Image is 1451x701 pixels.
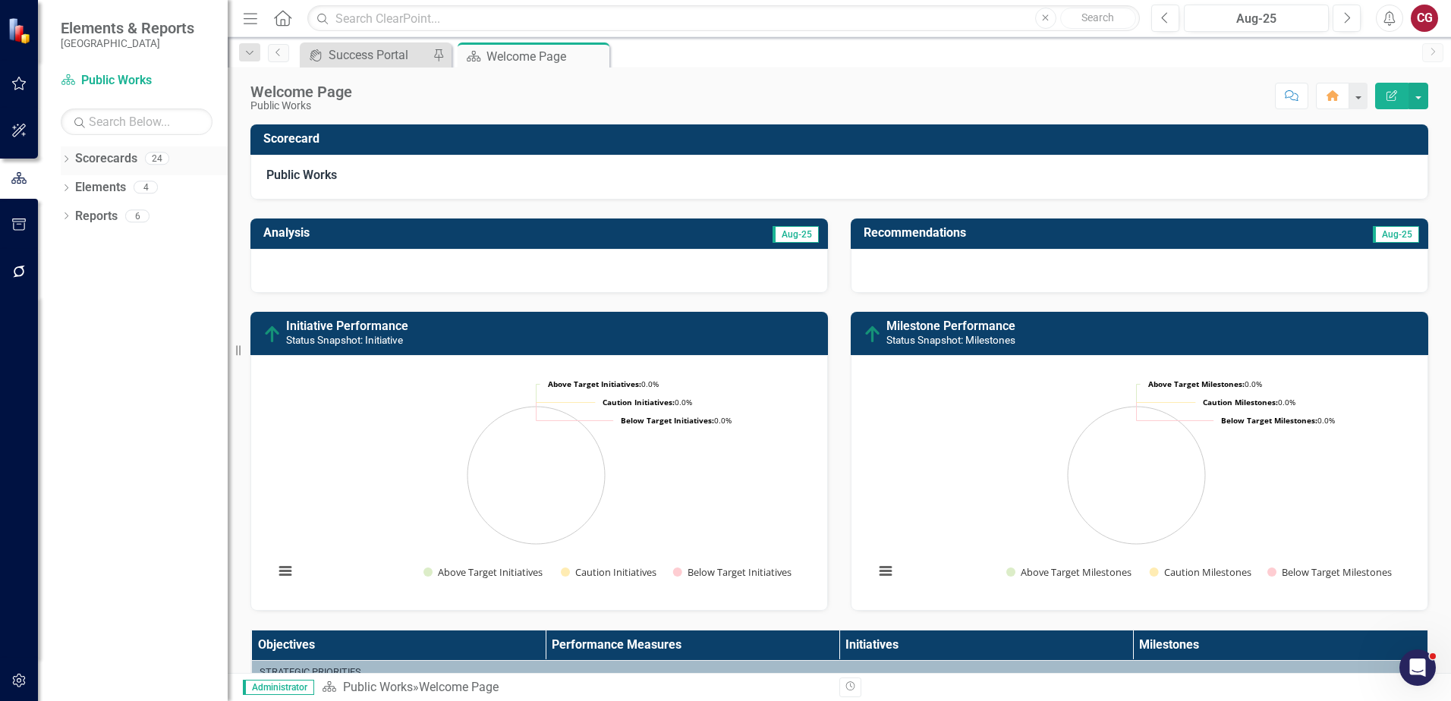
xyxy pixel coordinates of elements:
[329,46,429,64] div: Success Portal
[266,367,806,595] svg: Interactive chart
[75,179,126,196] a: Elements
[260,665,1419,679] div: Strategic Priorities
[61,19,194,37] span: Elements & Reports
[304,46,429,64] a: Success Portal
[864,325,882,344] img: Above Target
[867,367,1406,595] svg: Interactive chart
[263,226,537,240] h3: Analysis
[603,397,675,407] tspan: Caution Initiatives:
[886,334,1015,346] small: Status Snapshot: Milestones
[134,181,158,194] div: 4
[1060,8,1136,29] button: Search
[1081,11,1114,24] span: Search
[1148,379,1262,389] text: 0.0%
[561,565,656,579] button: Show Caution Initiatives
[250,100,352,112] div: Public Works
[423,565,543,579] button: Show Above Target Initiatives
[1189,10,1324,28] div: Aug-25
[343,680,413,694] a: Public Works
[286,334,403,346] small: Status Snapshot: Initiative
[243,680,314,695] span: Administrator
[1203,397,1295,407] text: 0.0%
[548,379,659,389] text: 0.0%
[1148,379,1245,389] tspan: Above Target Milestones:
[286,319,408,333] a: Initiative Performance
[145,152,169,165] div: 24
[1150,565,1251,579] button: Show Caution Milestones
[864,226,1243,240] h3: Recommendations
[1411,5,1438,32] button: CG
[673,565,792,579] button: Show Below Target Initiatives
[1184,5,1329,32] button: Aug-25
[486,47,606,66] div: Welcome Page
[1267,565,1393,579] button: Show Below Target Milestones
[419,680,499,694] div: Welcome Page
[307,5,1140,32] input: Search ClearPoint...
[1221,415,1335,426] text: 0.0%
[1373,226,1419,243] span: Aug-25
[322,679,828,696] div: »
[75,150,137,168] a: Scorecards
[61,37,194,49] small: [GEOGRAPHIC_DATA]
[621,415,714,426] tspan: Below Target Initiatives:
[603,397,692,407] text: 0.0%
[266,168,337,182] strong: Public Works
[1006,565,1132,579] button: Show Above Target Milestones
[263,325,282,344] img: Above Target
[61,108,212,135] input: Search Below...
[266,367,812,595] div: Chart. Highcharts interactive chart.
[875,561,896,582] button: View chart menu, Chart
[621,415,732,426] text: 0.0%
[773,226,819,243] span: Aug-25
[275,561,296,582] button: View chart menu, Chart
[8,17,34,43] img: ClearPoint Strategy
[250,83,352,100] div: Welcome Page
[75,208,118,225] a: Reports
[1399,649,1436,686] iframe: Intercom live chat
[1221,415,1317,426] tspan: Below Target Milestones:
[886,319,1015,333] a: Milestone Performance
[263,132,1421,146] h3: Scorecard
[867,367,1412,595] div: Chart. Highcharts interactive chart.
[61,72,212,90] a: Public Works
[125,209,150,222] div: 6
[548,379,641,389] tspan: Above Target Initiatives:
[1203,397,1278,407] tspan: Caution Milestones:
